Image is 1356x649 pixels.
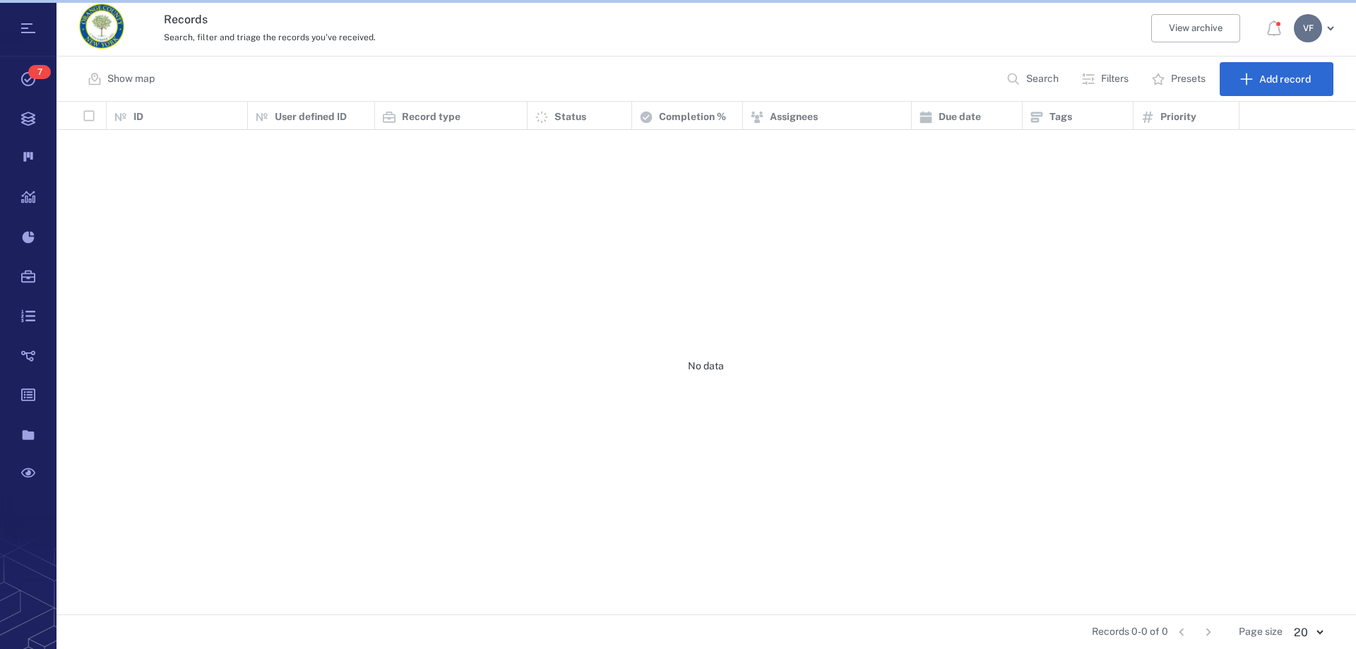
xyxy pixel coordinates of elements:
p: Status [554,110,586,124]
p: Filters [1101,72,1129,86]
p: Tags [1049,110,1072,124]
button: Search [998,62,1070,96]
p: Completion % [659,110,726,124]
p: Priority [1160,110,1196,124]
p: User defined ID [275,110,347,124]
span: 7 [28,65,51,79]
button: Presets [1143,62,1217,96]
div: V F [1294,14,1322,42]
span: Records 0-0 of 0 [1092,625,1168,639]
nav: pagination navigation [1168,621,1222,643]
p: ID [133,110,143,124]
button: Show map [79,62,166,96]
h3: Records [164,11,934,28]
div: No data [56,130,1355,603]
p: Presets [1171,72,1206,86]
p: Show map [107,72,155,86]
p: Due date [939,110,981,124]
p: Record type [402,110,460,124]
button: View archive [1151,14,1240,42]
button: Add record [1220,62,1333,96]
div: 20 [1283,624,1333,641]
button: Filters [1073,62,1140,96]
img: Orange County Planning Department logo [79,4,124,49]
span: Search, filter and triage the records you've received. [164,32,376,42]
button: VF [1294,14,1339,42]
p: Assignees [770,110,818,124]
p: Search [1026,72,1059,86]
span: Page size [1239,625,1283,639]
a: Go home [79,4,124,54]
